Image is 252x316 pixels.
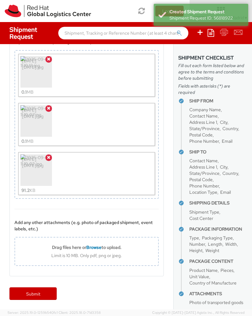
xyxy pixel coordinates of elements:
h4: Attachments [189,291,247,296]
span: Server: 2025.19.0-1259b540fc1 [8,310,58,315]
h4: Package Content [189,259,247,264]
span: City [220,119,227,125]
div: Limit is 10 MB. Only pdf, png or jpeg. [15,253,158,258]
div: MB [21,137,33,146]
span: Phone Number [189,183,219,189]
img: 2025-09-15 11.19.13.jpg [20,56,52,88]
span: Postal Code [189,132,213,138]
span: Photo of transported goods [189,300,243,305]
span: Email [222,138,232,144]
span: Number [189,241,205,247]
span: Country [222,126,238,131]
span: Length [208,241,222,247]
input: Shipment, Tracking or Reference Number (at least 4 chars) [58,27,188,39]
div: Shipment Request ID: 56818922 [169,15,243,21]
span: Contact Name [189,113,218,119]
span: Postal Code [189,177,213,182]
span: Cost Center [189,215,213,221]
a: Submit [9,287,57,300]
span: Email [220,189,231,195]
div: MB [21,88,33,96]
span: Packaging Type [202,235,233,241]
span: Unit Value [189,274,209,279]
span: Country [222,170,238,176]
h4: Package Information [189,227,247,232]
span: Address Line 1 [189,164,217,170]
strong: 0.1 [21,138,27,144]
h4: Ship To [189,150,247,154]
span: Country of Manufacture [189,280,237,286]
span: Height [189,248,203,253]
span: Phone Number [189,138,219,144]
img: 2025-09-15 11.19.02.jpg [20,154,52,186]
img: rh-logistics-00dfa346123c4ec078e1.svg [5,5,91,17]
span: Product Name [189,267,218,273]
img: 2025-09-15 11.19.07.jpg [20,105,52,137]
div: Add any other attachments (e.g. photo of packaged shipment, event labels, etc.) [14,219,159,232]
strong: 91.2 [21,187,30,193]
span: State/Province [189,170,220,176]
span: Shipment Type [189,209,219,215]
h3: Shipment Checklist [178,55,247,61]
span: Type [189,235,199,241]
strong: 0.1 [21,89,27,95]
span: Copyright © [DATE]-[DATE] Agistix Inc., All Rights Reserved [152,310,244,315]
span: Address Line 1 [189,119,217,125]
span: Weight [205,248,219,253]
b: Drag files here or to upload. [52,244,122,250]
span: City [220,164,227,170]
span: Contact Name [189,158,218,164]
span: Browse [86,244,101,250]
span: Client: 2025.18.0-71d3358 [59,310,101,315]
div: KB [21,186,35,195]
h4: Shipment Request [9,26,52,40]
span: Fields with asterisks (*) are required [178,83,247,95]
span: Location Type [189,189,217,195]
span: Fill out each form listed below and agree to the terms and conditions before submitting [178,62,247,81]
span: State/Province [189,126,220,131]
span: Company Name [189,107,221,112]
div: Created Shipment Request [169,9,243,15]
h4: Shipping Details [189,201,247,205]
span: Pieces [220,267,233,273]
h4: Ship From [189,99,247,103]
span: Width [225,241,237,247]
